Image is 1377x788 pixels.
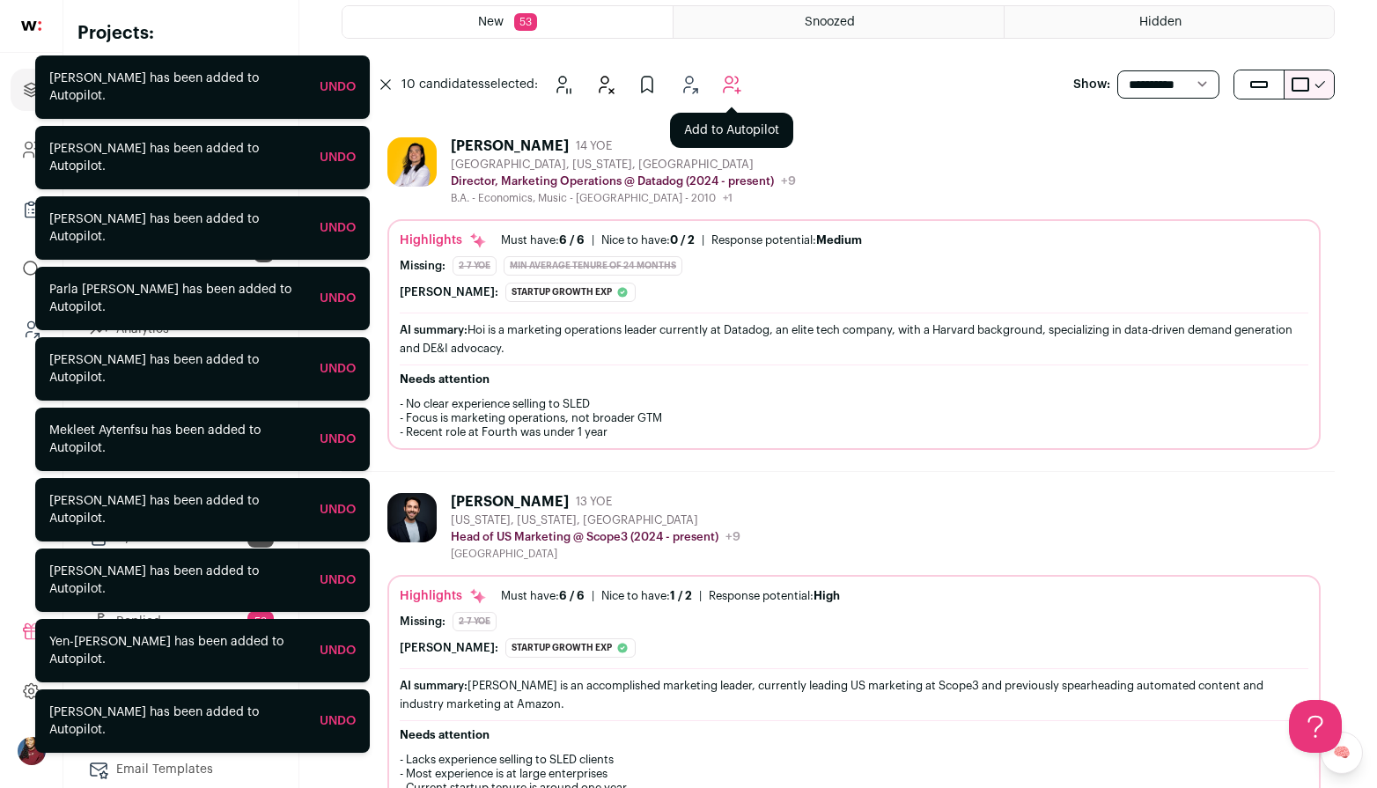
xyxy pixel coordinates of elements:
button: Add to Prospects [630,67,665,102]
a: Leads (Backoffice) [11,308,52,350]
div: Yen-[PERSON_NAME] has been added to Autopilot. [49,633,306,668]
div: Highlights [400,587,487,605]
a: Company and ATS Settings [11,129,52,171]
div: [PERSON_NAME] has been added to Autopilot. [49,492,306,527]
div: Must have: [501,589,585,603]
a: [PERSON_NAME] 14 YOE [GEOGRAPHIC_DATA], [US_STATE], [GEOGRAPHIC_DATA] Director, Marketing Operati... [387,137,1321,450]
div: Missing: [400,259,445,273]
p: Show: [1073,76,1110,93]
div: [US_STATE], [US_STATE], [GEOGRAPHIC_DATA] [451,513,740,527]
p: - No clear experience selling to SLED - Focus is marketing operations, not broader GTM - Recent r... [400,397,1308,439]
span: selected: [401,76,538,93]
div: Hoi is a marketing operations leader currently at Datadog, an elite tech company, with a Harvard ... [400,320,1308,357]
button: Open dropdown [18,737,46,765]
div: Add to Autopilot [670,113,793,148]
a: Undo [320,292,356,305]
div: [GEOGRAPHIC_DATA], [US_STATE], [GEOGRAPHIC_DATA] [451,158,796,172]
span: 13 YOE [576,495,612,509]
div: Highlights [400,232,487,249]
a: Undo [320,504,356,516]
span: New [478,16,504,28]
div: B.A. - Economics, Music - [GEOGRAPHIC_DATA] - 2010 [451,191,796,205]
a: Undo [320,363,356,375]
button: Add to Shortlist [672,67,707,102]
h2: Needs attention [400,728,1308,742]
span: 0 / 2 [670,234,695,246]
span: +9 [781,175,796,188]
div: 2-7 YOE [453,256,497,276]
span: 1 / 2 [670,590,692,601]
span: 14 YOE [576,139,612,153]
div: [PERSON_NAME] is an accomplished marketing leader, currently leading US marketing at Scope3 and p... [400,676,1308,713]
div: [PERSON_NAME] [451,493,569,511]
h2: Needs attention [400,372,1308,387]
div: Response potential: [709,589,840,603]
ul: | | [501,589,840,603]
a: Undo [320,644,356,657]
span: Hidden [1139,16,1182,28]
a: Undo [320,433,356,446]
div: Mekleet Aytenfsu has been added to Autopilot. [49,422,306,457]
div: [PERSON_NAME] has been added to Autopilot. [49,351,306,387]
div: Must have: [501,233,585,247]
div: Startup growth exp [505,638,636,658]
div: [PERSON_NAME]: [400,641,498,655]
div: Response potential: [711,233,862,247]
a: Hidden [1005,6,1334,38]
img: 701de7255fcdaefad6caf99414b24873c508142722fe1de425a00b65db3576df [387,137,437,187]
div: Nice to have: [601,233,695,247]
img: 5dd379b3f70c54bf8414e330bf3f5730dba049e9e980af425b8078b90980647b [387,493,437,542]
button: Hide [587,67,622,102]
span: 6 / 6 [559,590,585,601]
span: +1 [723,193,733,203]
span: 10 candidates [401,78,484,91]
h2: Projects: [77,21,284,46]
span: Snoozed [805,16,855,28]
div: Startup growth exp [505,283,636,302]
button: Add to Autopilot [714,67,749,102]
img: 10010497-medium_jpg [18,737,46,765]
span: 6 / 6 [559,234,585,246]
span: AI summary: [400,324,468,335]
div: 2-7 YOE [453,612,497,631]
div: [PERSON_NAME] [451,137,569,155]
span: 53 [514,13,537,31]
div: [PERSON_NAME] has been added to Autopilot. [49,140,306,175]
div: Missing: [400,615,445,629]
img: wellfound-shorthand-0d5821cbd27db2630d0214b213865d53afaa358527fdda9d0ea32b1df1b89c2c.svg [21,21,41,31]
a: 🧠 [1321,732,1363,774]
a: Undo [320,574,356,586]
button: Snooze [545,67,580,102]
p: Director, Marketing Operations @ Datadog (2024 - present) [451,174,774,188]
div: [PERSON_NAME] has been added to Autopilot. [49,703,306,739]
a: Email Templates [77,752,284,787]
a: Snoozed [674,6,1003,38]
a: Undo [320,81,356,93]
span: +9 [725,531,740,543]
div: [PERSON_NAME] has been added to Autopilot. [49,210,306,246]
div: min average tenure of 24 months [504,256,682,276]
a: Undo [320,222,356,234]
div: [GEOGRAPHIC_DATA] [451,547,740,561]
div: Nice to have: [601,589,692,603]
a: Undo [320,715,356,727]
p: Head of US Marketing @ Scope3 (2024 - present) [451,530,718,544]
span: Medium [816,234,862,246]
ul: | | [501,233,862,247]
div: [PERSON_NAME] has been added to Autopilot. [49,563,306,598]
iframe: Help Scout Beacon - Open [1289,700,1342,753]
a: Company Lists [11,188,52,231]
a: Undo [320,151,356,164]
div: [PERSON_NAME] has been added to Autopilot. [49,70,306,105]
div: [PERSON_NAME]: [400,285,498,299]
div: Parla [PERSON_NAME] has been added to Autopilot. [49,281,306,316]
span: High [814,590,840,601]
a: Projects [11,69,52,111]
span: AI summary: [400,680,468,691]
